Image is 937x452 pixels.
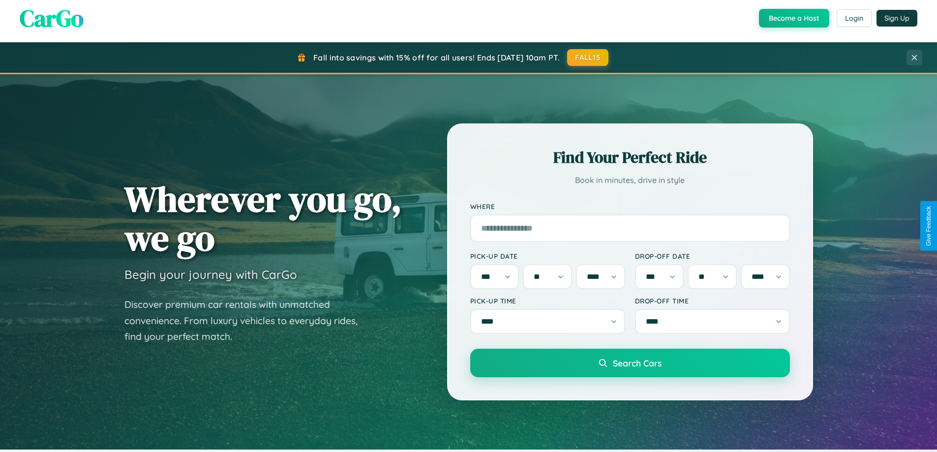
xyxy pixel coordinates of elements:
p: Book in minutes, drive in style [470,173,790,187]
h2: Find Your Perfect Ride [470,147,790,168]
button: FALL15 [567,49,608,66]
label: Pick-up Date [470,252,625,260]
span: CarGo [20,2,84,34]
label: Drop-off Date [635,252,790,260]
h3: Begin your journey with CarGo [124,267,297,282]
button: Search Cars [470,349,790,377]
label: Where [470,202,790,211]
button: Login [837,9,872,27]
button: Sign Up [877,10,917,27]
span: Search Cars [613,358,662,368]
label: Drop-off Time [635,297,790,305]
label: Pick-up Time [470,297,625,305]
button: Become a Host [759,9,829,28]
h1: Wherever you go, we go [124,180,402,257]
p: Discover premium car rentals with unmatched convenience. From luxury vehicles to everyday rides, ... [124,297,370,345]
div: Give Feedback [925,206,932,246]
span: Fall into savings with 15% off for all users! Ends [DATE] 10am PT. [313,53,560,62]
